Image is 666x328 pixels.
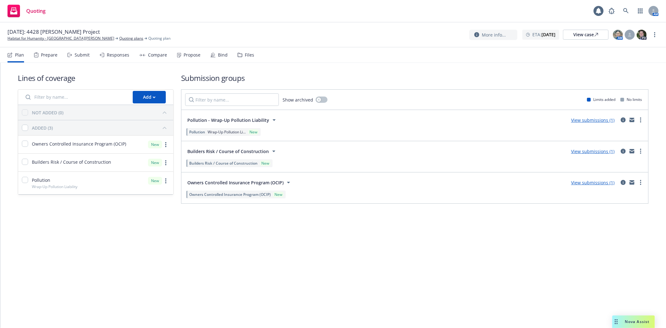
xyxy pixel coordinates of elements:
a: more [162,159,170,166]
div: New [148,177,162,185]
a: View submissions (1) [571,148,614,154]
button: More info... [469,30,517,40]
button: Add [133,91,166,103]
a: Search [620,5,632,17]
div: Prepare [41,52,57,57]
a: Habitat for Humanity - [GEOGRAPHIC_DATA][PERSON_NAME] [7,36,114,41]
span: Nova Assist [625,319,650,324]
div: Drag to move [612,316,620,328]
a: View submissions (1) [571,117,614,123]
span: Pollution - Wrap-Up Pollution Liability [187,117,269,123]
span: Quoting plan [148,36,170,41]
a: View case [563,30,609,40]
div: Submit [75,52,90,57]
a: more [637,116,644,124]
a: more [651,31,659,38]
div: Files [245,52,254,57]
span: ETA : [532,31,555,38]
button: NOT ADDED (0) [32,107,170,117]
div: Plan [15,52,24,57]
button: Owners Controlled Insurance Program (OCIP) [185,176,294,189]
a: Quoting [5,2,48,20]
span: Owners Controlled Insurance Program (OCIP) [32,141,126,147]
button: Builders Risk / Course of Construction [185,145,280,157]
h1: Submission groups [181,73,649,83]
input: Filter by name... [22,91,129,103]
div: New [148,141,162,148]
div: Limits added [587,97,615,102]
span: Owners Controlled Insurance Program (OCIP) [187,179,284,186]
span: Builders Risk / Course of Construction [187,148,269,155]
div: ADDED (3) [32,125,53,131]
div: Responses [107,52,129,57]
div: New [273,192,284,197]
h1: Lines of coverage [18,73,174,83]
a: circleInformation [619,116,627,124]
a: more [162,177,170,185]
span: Show archived [283,97,313,103]
span: More info... [482,32,506,38]
span: Pollution [189,129,205,135]
span: Pollution [32,177,50,183]
a: more [637,147,644,155]
div: New [248,129,259,135]
a: Switch app [634,5,647,17]
a: Quoting plans [119,36,143,41]
input: Filter by name... [185,93,279,106]
div: Add [143,91,155,103]
span: [DATE]: 4428 [PERSON_NAME] Project [7,28,100,36]
a: mail [628,179,636,186]
span: Builders Risk / Course of Construction [32,159,111,165]
div: Bind [218,52,228,57]
a: mail [628,116,636,124]
div: NOT ADDED (0) [32,109,63,116]
button: Nova Assist [612,316,655,328]
img: photo [637,30,647,40]
span: Wrap-Up Pollution Li... [208,129,246,135]
div: No limits [620,97,642,102]
a: circleInformation [619,147,627,155]
span: Wrap-Up Pollution Liability [32,184,77,189]
span: Quoting [26,8,46,13]
span: Builders Risk / Course of Construction [189,161,258,166]
a: View submissions (1) [571,180,614,186]
div: New [148,159,162,166]
button: ADDED (3) [32,123,170,133]
button: Pollution - Wrap-Up Pollution Liability [185,114,280,126]
div: Propose [184,52,200,57]
img: photo [613,30,623,40]
div: New [260,161,270,166]
span: Owners Controlled Insurance Program (OCIP) [189,192,271,197]
div: Compare [148,52,167,57]
a: circleInformation [619,179,627,186]
a: more [162,141,170,148]
div: View case [573,30,598,39]
a: more [637,179,644,186]
a: Report a Bug [605,5,618,17]
strong: [DATE] [541,32,555,37]
a: mail [628,147,636,155]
